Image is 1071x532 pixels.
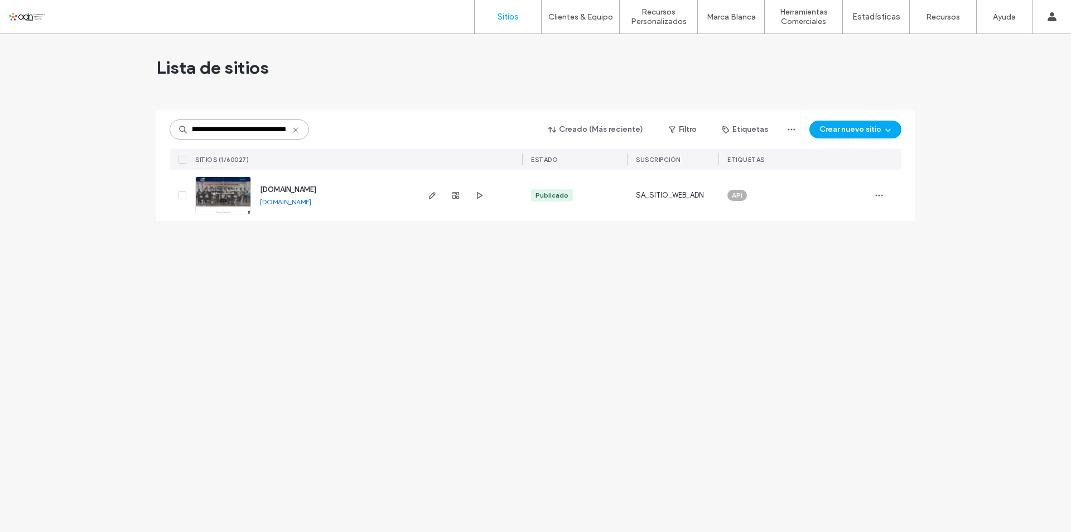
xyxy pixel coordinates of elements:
span: ETIQUETAS [727,156,765,164]
label: Sitios [498,12,519,22]
label: Estadísticas [852,12,900,22]
span: ESTADO [531,156,558,164]
label: Recursos [926,12,960,22]
button: Etiquetas [712,121,778,138]
button: Creado (Más reciente) [539,121,653,138]
label: Recursos Personalizados [620,7,697,26]
button: Crear nuevo sitio [809,121,901,138]
label: Ayuda [993,12,1016,22]
label: Marca Blanca [707,12,756,22]
label: Clientes & Equipo [548,12,613,22]
label: Herramientas Comerciales [765,7,842,26]
span: Ayuda [24,8,55,18]
span: Lista de sitios [156,56,269,79]
span: Suscripción [636,156,681,164]
button: Filtro [658,121,708,138]
a: [DOMAIN_NAME] [260,198,311,206]
div: Publicado [535,190,568,200]
span: SA_SITIO_WEB_ADN [636,190,704,201]
span: SITIOS (1/60027) [195,156,249,164]
span: API [732,190,742,200]
a: [DOMAIN_NAME] [260,185,316,194]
